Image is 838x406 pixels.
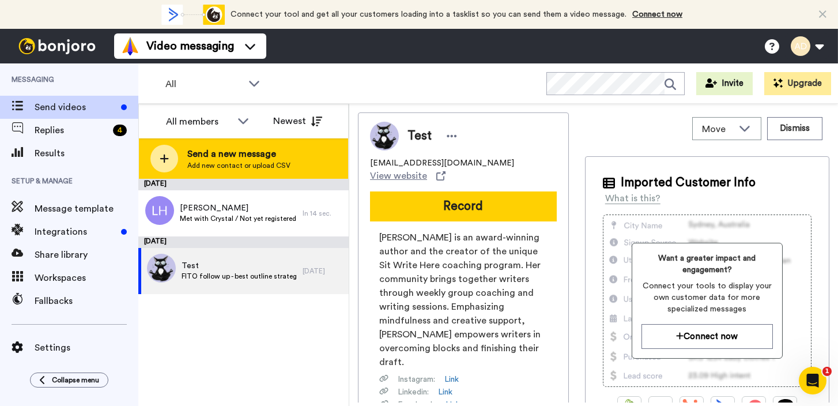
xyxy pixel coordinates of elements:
[35,146,138,160] span: Results
[35,294,138,308] span: Fallbacks
[165,77,243,91] span: All
[161,5,225,25] div: animation
[641,324,773,349] button: Connect now
[370,169,427,183] span: View website
[641,280,773,315] span: Connect your tools to display your own customer data for more specialized messages
[370,157,514,169] span: [EMAIL_ADDRESS][DOMAIN_NAME]
[35,100,116,114] span: Send videos
[146,38,234,54] span: Video messaging
[113,125,127,136] div: 4
[370,191,557,221] button: Record
[145,196,174,225] img: avatar
[231,10,626,18] span: Connect your tool and get all your customers loading into a tasklist so you can send them a video...
[180,214,297,223] span: Met with Crystal / Not yet registered for the Webinar, she attended the recent HFTS
[35,271,138,285] span: Workspaces
[303,209,343,218] div: In 14 sec.
[444,374,459,385] a: Link
[632,10,682,18] a: Connect now
[398,374,435,385] span: Instagram :
[35,248,138,262] span: Share library
[764,72,831,95] button: Upgrade
[187,147,290,161] span: Send a new message
[180,202,297,214] span: [PERSON_NAME]
[641,253,773,276] span: Want a greater impact and engagement?
[370,122,399,151] img: Image of Test
[14,38,100,54] img: bj-logo-header-white.svg
[182,260,297,272] span: Test
[605,191,660,205] div: What is this?
[379,231,548,369] span: [PERSON_NAME] is an award-winning author and the creator of the unique Sit Write Here coaching pr...
[407,127,432,145] span: Test
[35,202,138,216] span: Message template
[438,386,452,398] a: Link
[138,179,349,190] div: [DATE]
[370,169,446,183] a: View website
[822,367,832,376] span: 1
[35,341,138,355] span: Settings
[702,122,733,136] span: Move
[52,375,99,385] span: Collapse menu
[187,161,290,170] span: Add new contact or upload CSV
[398,386,429,398] span: Linkedin :
[265,110,331,133] button: Newest
[30,373,108,388] button: Collapse menu
[121,37,139,55] img: vm-color.svg
[35,123,108,137] span: Replies
[182,272,297,281] span: FITO follow up - best outline strategy?
[303,266,343,276] div: [DATE]
[166,115,232,129] div: All members
[696,72,753,95] button: Invite
[35,225,116,239] span: Integrations
[767,117,822,140] button: Dismiss
[621,174,756,191] span: Imported Customer Info
[138,236,349,248] div: [DATE]
[147,254,176,283] img: 794d943d-ef1d-4f6a-80a2-964df347587b.jpg
[799,367,826,394] iframe: Intercom live chat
